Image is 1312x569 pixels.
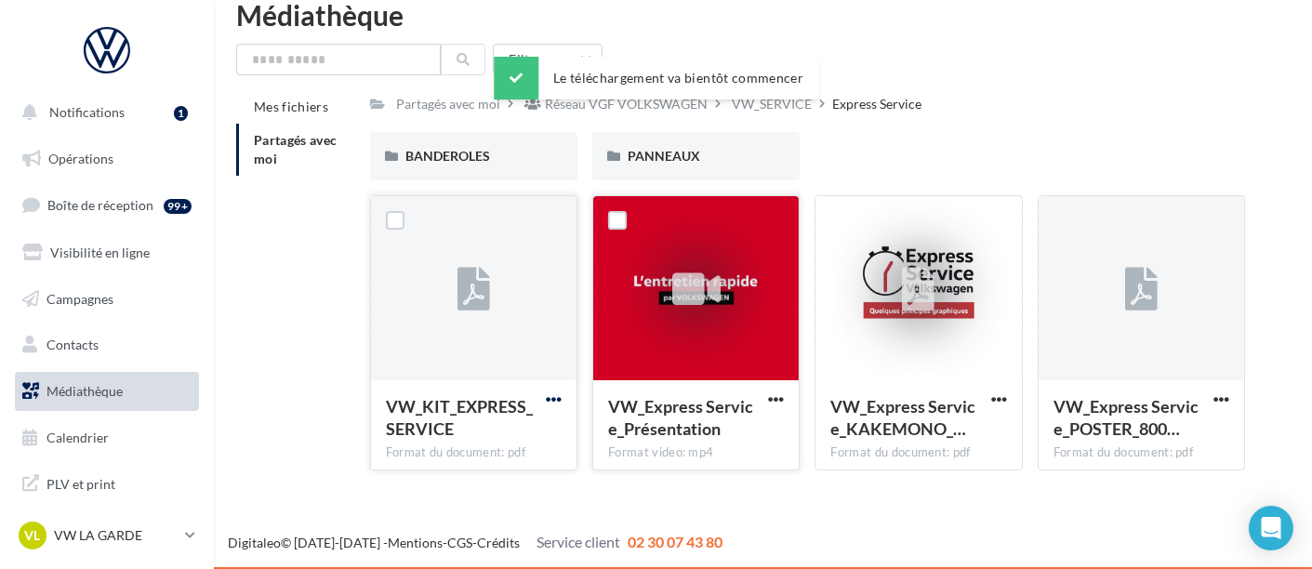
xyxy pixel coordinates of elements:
a: Opérations [11,139,203,179]
div: Format video: mp4 [608,444,784,461]
div: Médiathèque [236,1,1290,29]
div: Format du document: pdf [1054,444,1229,461]
span: VL [25,526,41,545]
span: Partagés avec moi [254,132,338,166]
span: VW_KIT_EXPRESS_SERVICE [386,396,533,439]
a: Visibilité en ligne [11,233,203,272]
a: Campagnes [11,280,203,319]
a: Digitaleo [228,535,281,550]
span: PLV et print personnalisable [46,471,192,511]
div: 1 [174,106,188,121]
span: Médiathèque [46,383,123,399]
span: Campagnes [46,290,113,306]
span: PANNEAUX [628,148,700,164]
a: Calendrier [11,418,203,457]
span: Notifications [49,104,125,120]
div: 99+ [164,199,192,214]
a: Contacts [11,325,203,364]
span: 02 30 07 43 80 [628,533,722,550]
span: VW_Express Service_KAKEMONO_850x2000_25PC_E1_HD [830,396,975,439]
div: Format du document: pdf [830,444,1006,461]
a: VL VW LA GARDE [15,518,199,553]
span: Contacts [46,337,99,352]
span: Service client [537,533,620,550]
span: © [DATE]-[DATE] - - - [228,535,722,550]
a: Boîte de réception99+ [11,185,203,225]
button: Notifications 1 [11,93,195,132]
button: Filtrer par [493,44,603,75]
div: Partagés avec moi [396,95,500,113]
span: Boîte de réception [47,197,153,213]
span: Calendrier [46,430,109,445]
a: Crédits [477,535,520,550]
div: Express Service [832,95,921,113]
div: Open Intercom Messenger [1249,506,1293,550]
span: VW_Express Service_Présentation [608,396,753,439]
a: PLV et print personnalisable [11,464,203,519]
span: Opérations [48,151,113,166]
div: Le téléchargement va bientôt commencer [494,57,818,99]
p: VW LA GARDE [54,526,178,545]
a: Mentions [388,535,443,550]
span: Mes fichiers [254,99,328,114]
div: Format du document: pdf [386,444,562,461]
a: CGS [447,535,472,550]
a: Médiathèque [11,372,203,411]
span: Visibilité en ligne [50,245,150,260]
span: VW_Express Service_POSTER_800x1200_HD [1054,396,1199,439]
span: BANDEROLES [405,148,490,164]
